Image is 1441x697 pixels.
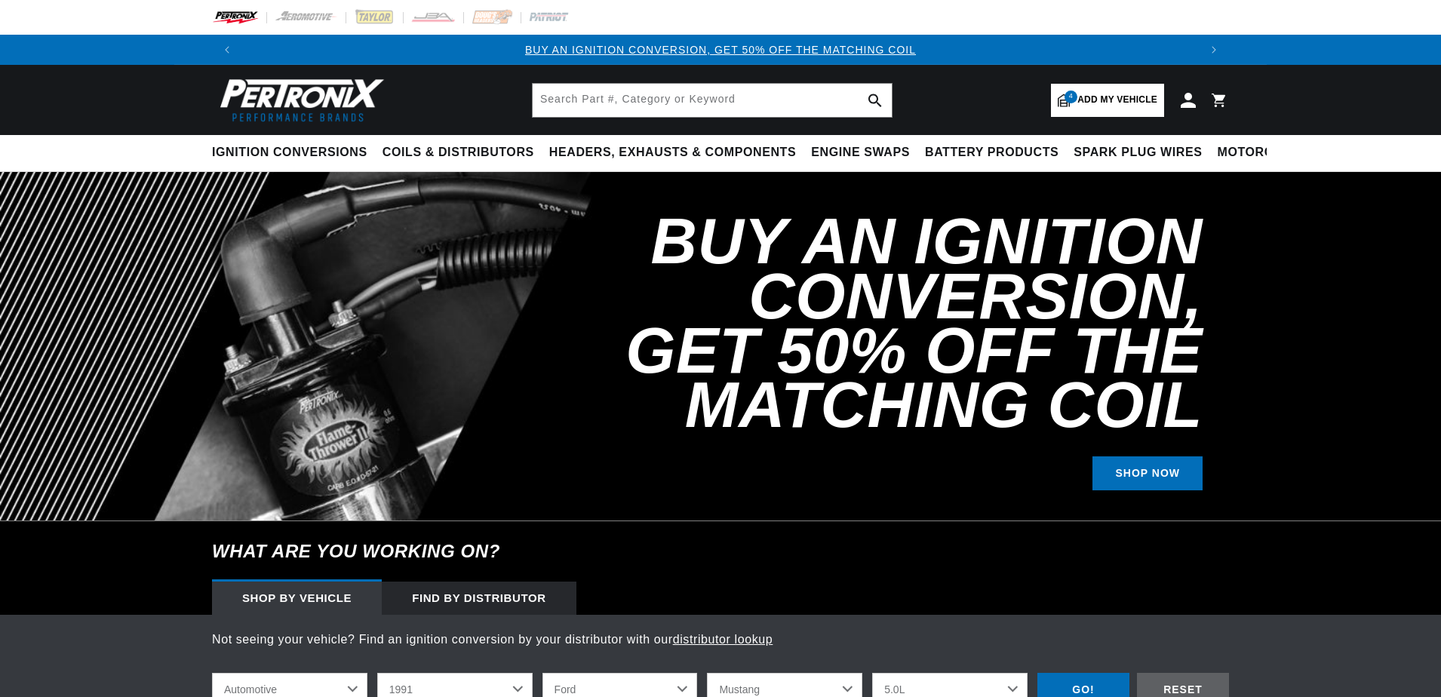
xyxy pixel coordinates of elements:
button: search button [859,84,892,117]
a: distributor lookup [673,633,773,646]
slideshow-component: Translation missing: en.sections.announcements.announcement_bar [174,35,1267,65]
button: Translation missing: en.sections.announcements.next_announcement [1199,35,1229,65]
input: Search Part #, Category or Keyword [533,84,892,117]
summary: Battery Products [917,135,1066,170]
span: Spark Plug Wires [1074,145,1202,161]
summary: Engine Swaps [803,135,917,170]
span: 4 [1065,91,1077,103]
summary: Motorcycle [1210,135,1315,170]
summary: Spark Plug Wires [1066,135,1209,170]
a: 4Add my vehicle [1051,84,1164,117]
span: Add my vehicle [1077,93,1157,107]
span: Battery Products [925,145,1058,161]
h2: Buy an Ignition Conversion, Get 50% off the Matching Coil [558,214,1203,432]
summary: Coils & Distributors [375,135,542,170]
span: Motorcycle [1218,145,1307,161]
summary: Headers, Exhausts & Components [542,135,803,170]
a: SHOP NOW [1092,456,1203,490]
p: Not seeing your vehicle? Find an ignition conversion by your distributor with our [212,630,1229,649]
button: Translation missing: en.sections.announcements.previous_announcement [212,35,242,65]
a: BUY AN IGNITION CONVERSION, GET 50% OFF THE MATCHING COIL [525,44,916,56]
h6: What are you working on? [174,521,1267,582]
span: Engine Swaps [811,145,910,161]
div: Announcement [242,41,1199,58]
img: Pertronix [212,74,386,126]
span: Ignition Conversions [212,145,367,161]
span: Headers, Exhausts & Components [549,145,796,161]
div: Shop by vehicle [212,582,382,615]
div: 1 of 3 [242,41,1199,58]
div: Find by Distributor [382,582,576,615]
summary: Ignition Conversions [212,135,375,170]
span: Coils & Distributors [383,145,534,161]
